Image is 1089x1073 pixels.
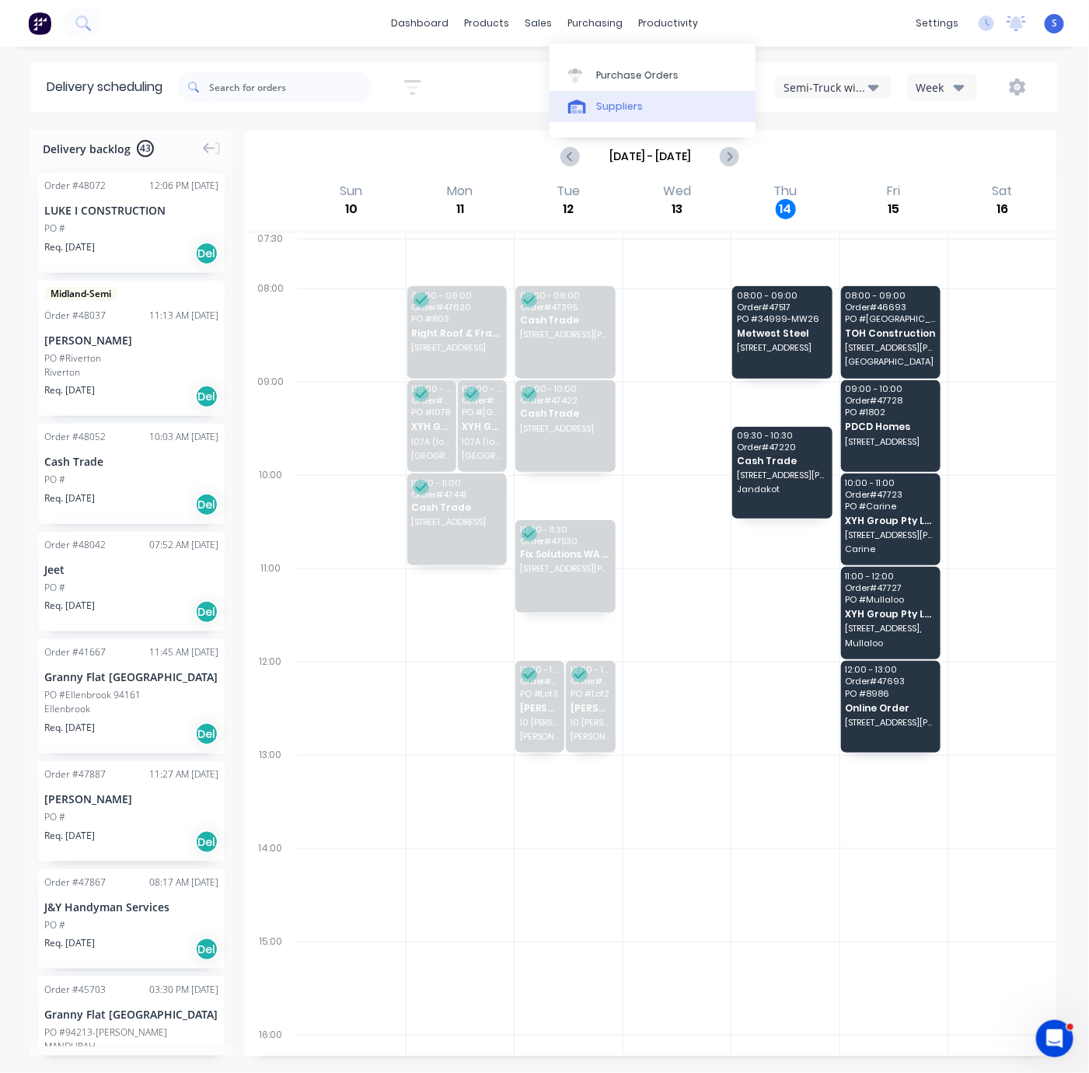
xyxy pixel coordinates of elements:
[149,430,218,444] div: 10:03 AM [DATE]
[596,68,679,82] div: Purchase Orders
[845,407,935,417] span: PO # 1802
[28,12,51,35] img: Factory
[658,183,696,199] div: Wed
[462,421,502,432] span: XYH Group Pty Ltd
[571,732,611,741] span: [PERSON_NAME]
[44,645,106,659] div: Order # 41667
[149,983,218,997] div: 03:30 PM [DATE]
[737,302,827,312] span: Order # 47517
[44,287,117,301] span: Midland-Semi
[845,583,935,592] span: Order # 47727
[44,669,218,685] div: Granny Flat [GEOGRAPHIC_DATA]
[411,328,501,338] span: Right Roof & Frame
[520,408,610,418] span: Cash Trade
[520,676,560,686] span: Order # 47622
[244,932,297,1026] div: 15:00
[411,343,501,352] span: [STREET_ADDRESS]
[520,424,610,433] span: [STREET_ADDRESS]
[462,451,502,460] span: [GEOGRAPHIC_DATA]
[149,538,218,552] div: 07:52 AM [DATE]
[44,222,65,236] div: PO #
[195,385,218,408] div: Del
[244,229,297,279] div: 07:30
[737,431,827,440] span: 09:30 - 10:30
[845,638,935,648] span: Mullaloo
[149,645,218,659] div: 11:45 AM [DATE]
[244,746,297,839] div: 13:00
[44,473,65,487] div: PO #
[520,665,560,674] span: 12:00 - 13:00
[149,179,218,193] div: 12:06 PM [DATE]
[44,1006,218,1022] div: Granny Flat [GEOGRAPHIC_DATA]
[335,183,367,199] div: Sun
[845,328,935,338] span: TOH Construction
[195,493,218,516] div: Del
[520,384,610,393] span: 09:00 - 10:00
[44,1026,167,1040] div: PO #94213-[PERSON_NAME]
[737,343,827,352] span: [STREET_ADDRESS]
[244,839,297,932] div: 14:00
[737,442,827,452] span: Order # 47220
[411,314,501,323] span: PO # 803
[737,484,827,494] span: Jandakot
[44,876,106,890] div: Order # 47867
[1036,1020,1073,1057] iframe: Intercom live chat
[341,199,361,219] div: 10
[462,437,502,446] span: 107A (lot9) The Promenade,
[44,202,218,218] div: LUKE I CONSTRUCTION
[517,12,560,35] div: sales
[43,141,131,157] span: Delivery backlog
[442,183,477,199] div: Mon
[137,140,154,157] span: 43
[411,396,452,405] span: Order # 47623
[44,240,95,254] span: Req. [DATE]
[44,983,106,997] div: Order # 45703
[737,291,827,300] span: 08:00 - 09:00
[44,538,106,552] div: Order # 48042
[520,703,560,713] span: [PERSON_NAME]
[596,100,643,114] div: Suppliers
[520,689,560,698] span: PO # Lot3
[845,516,935,526] span: XYH Group Pty Ltd
[916,79,961,96] div: Week
[44,491,95,505] span: Req. [DATE]
[776,199,796,219] div: 14
[667,199,687,219] div: 13
[845,384,935,393] span: 09:00 - 10:00
[884,199,904,219] div: 15
[845,530,935,540] span: [STREET_ADDRESS][PERSON_NAME],
[195,722,218,746] div: Del
[571,665,611,674] span: 12:00 - 13:00
[44,936,95,950] span: Req. [DATE]
[411,302,501,312] span: Order # 47620
[552,183,585,199] div: Tue
[44,829,95,843] span: Req. [DATE]
[520,536,610,546] span: Order # 47530
[520,564,610,573] span: [STREET_ADDRESS][PERSON_NAME][PERSON_NAME]
[845,609,935,619] span: XYH Group Pty Ltd
[31,62,178,112] div: Delivery scheduling
[44,702,218,716] div: Ellenbrook
[845,502,935,511] span: PO # Carine
[44,309,106,323] div: Order # 48037
[737,456,827,466] span: Cash Trade
[44,810,65,824] div: PO #
[44,561,218,578] div: Jeet
[520,525,610,534] span: 10:30 - 11:30
[411,451,452,460] span: [GEOGRAPHIC_DATA]
[845,624,935,633] span: [STREET_ADDRESS],
[845,703,935,713] span: Online Order
[908,12,966,35] div: settings
[571,718,611,727] span: 10 [PERSON_NAME] Retreat,
[907,74,977,101] button: Week
[845,437,935,446] span: [STREET_ADDRESS]
[44,179,106,193] div: Order # 48072
[411,437,452,446] span: 107A (lot9) The Promenade,
[993,199,1013,219] div: 16
[845,396,935,405] span: Order # 47728
[550,91,756,122] a: Suppliers
[520,291,610,300] span: 08:00 - 09:00
[244,466,297,559] div: 10:00
[770,183,802,199] div: Thu
[411,502,501,512] span: Cash Trade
